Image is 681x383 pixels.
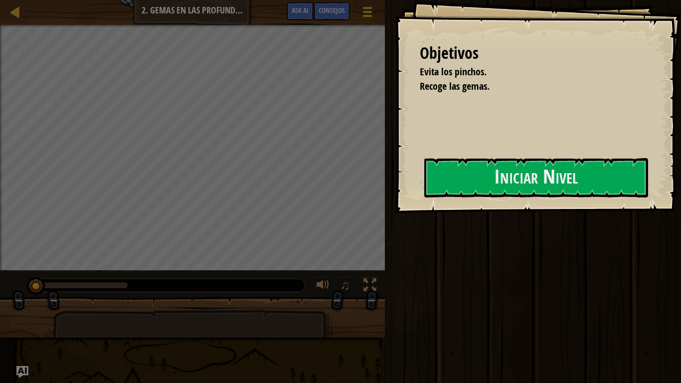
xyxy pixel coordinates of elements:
button: Alterna pantalla completa. [360,276,380,297]
span: Recoge las gemas. [420,79,490,93]
button: Mostrar menú del juego [355,2,380,25]
span: Ask AI [292,5,309,15]
button: Iniciar Nivel [424,158,648,197]
button: ♫ [338,276,355,297]
span: Consejos [319,5,345,15]
button: Ask AI [16,366,28,378]
button: Ask AI [287,2,314,20]
div: Objetivos [420,42,646,65]
li: Recoge las gemas. [407,79,644,94]
button: Ajustar volúmen [313,276,333,297]
span: Evita los pinchos. [420,65,487,78]
li: Evita los pinchos. [407,65,644,79]
span: ♫ [340,278,350,293]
